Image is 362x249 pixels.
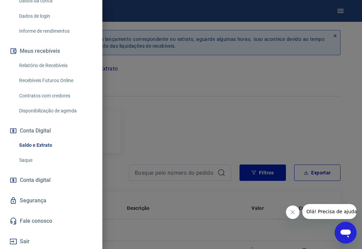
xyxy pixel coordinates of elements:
span: Olá! Precisa de ajuda? [4,5,57,10]
a: Fale conosco [8,214,94,229]
iframe: Fechar mensagem [286,205,300,219]
a: Dados de login [16,9,94,23]
a: Saldo e Extrato [16,138,94,152]
a: Saque [16,153,94,167]
iframe: Botão para abrir a janela de mensagens [335,222,357,244]
a: Recebíveis Futuros Online [16,74,94,88]
span: Conta digital [20,175,50,185]
a: Contratos com credores [16,89,94,103]
button: Sair [8,234,94,249]
a: Relatório de Recebíveis [16,59,94,73]
a: Conta digital [8,173,94,188]
iframe: Mensagem da empresa [302,204,357,219]
a: Informe de rendimentos [16,24,94,38]
a: Segurança [8,193,94,208]
button: Conta Digital [8,123,94,138]
button: Meus recebíveis [8,44,94,59]
a: Disponibilização de agenda [16,104,94,118]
